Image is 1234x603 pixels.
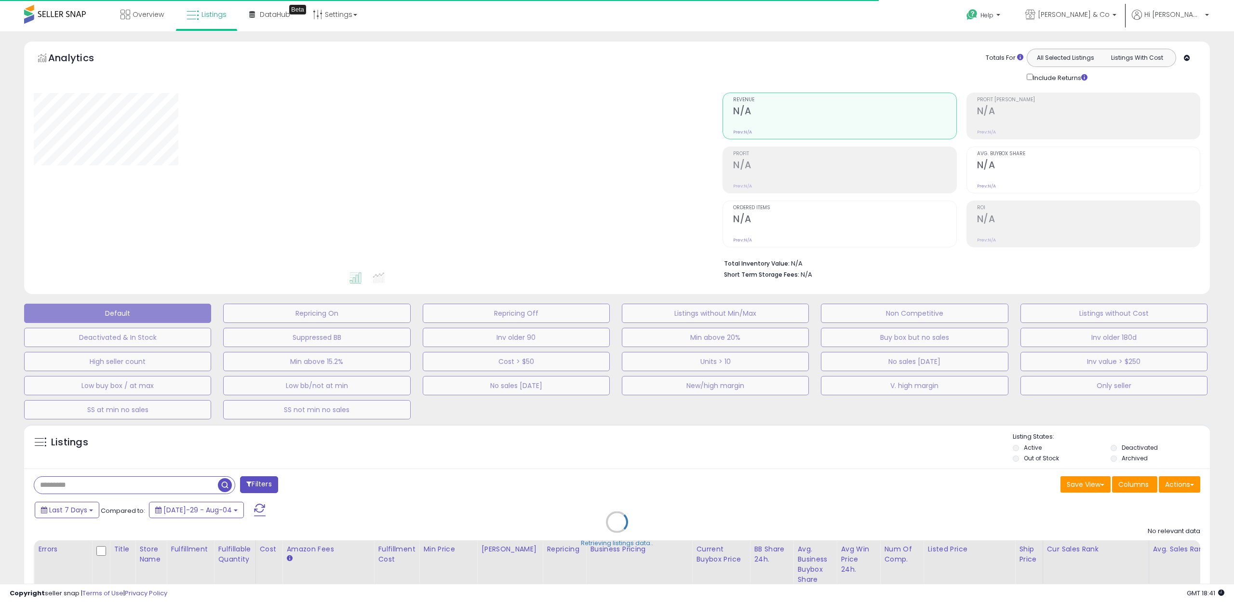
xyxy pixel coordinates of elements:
[733,160,956,173] h2: N/A
[977,237,996,243] small: Prev: N/A
[821,304,1008,323] button: Non Competitive
[821,352,1008,371] button: No sales [DATE]
[733,129,752,135] small: Prev: N/A
[24,400,211,419] button: SS at min no sales
[1132,10,1209,31] a: Hi [PERSON_NAME]
[223,304,410,323] button: Repricing On
[977,183,996,189] small: Prev: N/A
[977,160,1200,173] h2: N/A
[977,214,1200,227] h2: N/A
[423,328,610,347] button: Inv older 90
[724,257,1193,268] li: N/A
[733,237,752,243] small: Prev: N/A
[1020,352,1207,371] button: Inv value > $250
[289,5,306,14] div: Tooltip anchor
[48,51,113,67] h5: Analytics
[423,352,610,371] button: Cost > $50
[980,11,993,19] span: Help
[733,97,956,103] span: Revenue
[1020,304,1207,323] button: Listings without Cost
[733,183,752,189] small: Prev: N/A
[724,259,790,268] b: Total Inventory Value:
[1038,10,1110,19] span: [PERSON_NAME] & Co
[733,214,956,227] h2: N/A
[223,400,410,419] button: SS not min no sales
[966,9,978,21] i: Get Help
[977,205,1200,211] span: ROI
[24,352,211,371] button: High seller count
[733,151,956,157] span: Profit
[423,376,610,395] button: No sales [DATE]
[821,376,1008,395] button: V. high margin
[1020,328,1207,347] button: Inv older 180d
[223,352,410,371] button: Min above 15.2%
[223,328,410,347] button: Suppressed BB
[622,376,809,395] button: New/high margin
[1020,376,1207,395] button: Only seller
[986,54,1023,63] div: Totals For
[24,376,211,395] button: Low buy box / at max
[1101,52,1173,64] button: Listings With Cost
[724,270,799,279] b: Short Term Storage Fees:
[1030,52,1101,64] button: All Selected Listings
[10,589,45,598] strong: Copyright
[1019,72,1099,83] div: Include Returns
[133,10,164,19] span: Overview
[977,106,1200,119] h2: N/A
[622,304,809,323] button: Listings without Min/Max
[622,352,809,371] button: Units > 10
[733,106,956,119] h2: N/A
[223,376,410,395] button: Low bb/not at min
[1144,10,1202,19] span: Hi [PERSON_NAME]
[10,589,167,598] div: seller snap | |
[977,97,1200,103] span: Profit [PERSON_NAME]
[801,270,812,279] span: N/A
[959,1,1010,31] a: Help
[260,10,290,19] span: DataHub
[821,328,1008,347] button: Buy box but no sales
[423,304,610,323] button: Repricing Off
[622,328,809,347] button: Min above 20%
[24,304,211,323] button: Default
[733,205,956,211] span: Ordered Items
[581,539,653,548] div: Retrieving listings data..
[24,328,211,347] button: Deactivated & In Stock
[977,129,996,135] small: Prev: N/A
[977,151,1200,157] span: Avg. Buybox Share
[201,10,227,19] span: Listings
